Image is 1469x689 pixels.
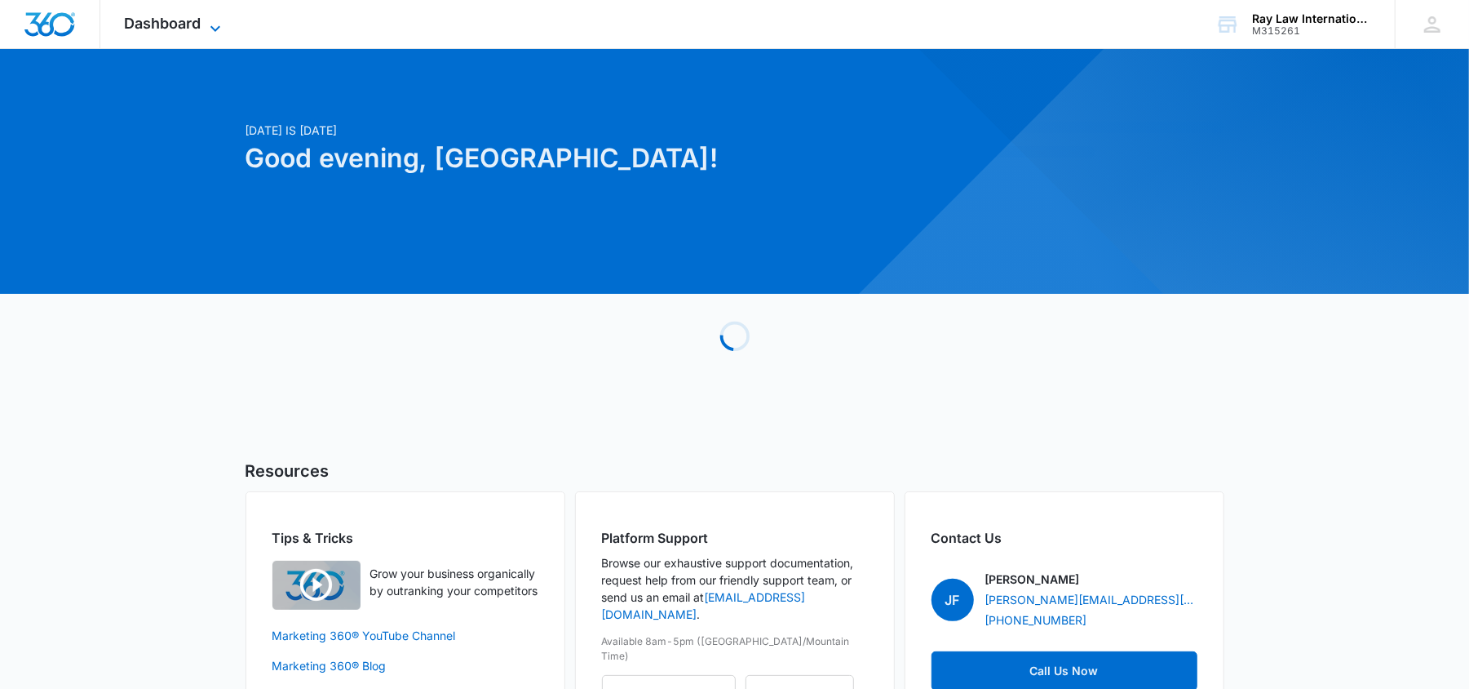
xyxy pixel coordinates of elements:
a: Marketing 360® Blog [272,657,538,674]
span: JF [931,579,974,621]
a: Marketing 360® YouTube Channel [272,627,538,644]
div: account name [1252,12,1371,25]
a: [PHONE_NUMBER] [985,611,1087,629]
p: Grow your business organically by outranking your competitors [370,565,538,599]
p: [PERSON_NAME] [985,571,1080,588]
span: Dashboard [125,15,201,32]
h2: Contact Us [931,528,1197,548]
h5: Resources [246,459,1224,483]
p: [DATE] is [DATE] [246,122,892,139]
h2: Tips & Tricks [272,528,538,548]
h2: Platform Support [602,528,868,548]
p: Available 8am-5pm ([GEOGRAPHIC_DATA]/Mountain Time) [602,634,868,664]
img: Quick Overview Video [272,561,361,610]
a: [PERSON_NAME][EMAIL_ADDRESS][PERSON_NAME][DOMAIN_NAME] [985,591,1197,608]
p: Browse our exhaustive support documentation, request help from our friendly support team, or send... [602,554,868,623]
div: account id [1252,25,1371,37]
h1: Good evening, [GEOGRAPHIC_DATA]! [246,139,892,178]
